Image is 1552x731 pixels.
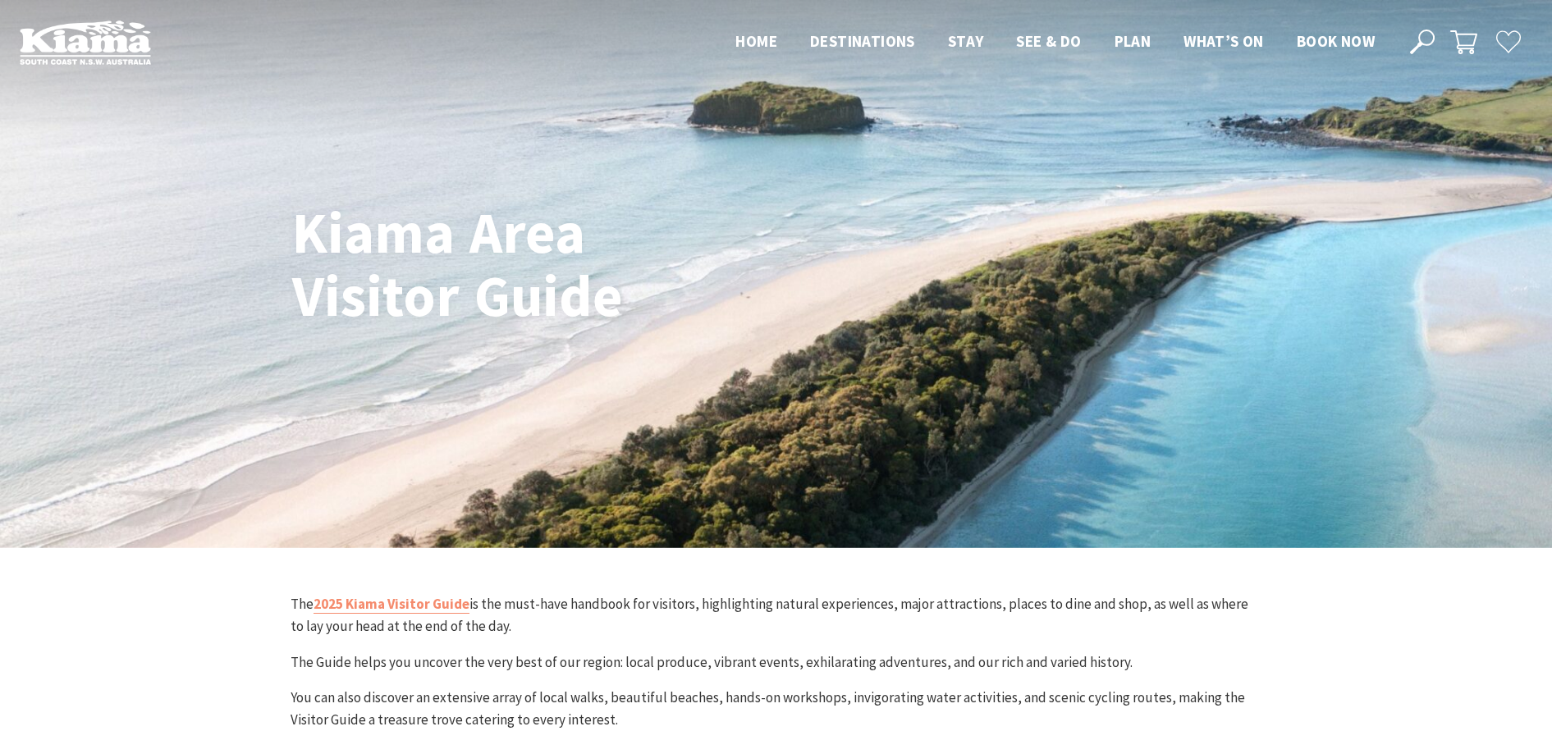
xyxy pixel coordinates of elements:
nav: Main Menu [719,29,1391,56]
a: 2025 Kiama Visitor Guide [314,595,469,614]
span: Destinations [810,31,915,51]
span: See & Do [1016,31,1081,51]
p: The Guide helps you uncover the very best of our region: local produce, vibrant events, exhilarat... [291,651,1262,674]
p: You can also discover an extensive array of local walks, beautiful beaches, hands-on workshops, i... [291,687,1262,731]
span: Stay [948,31,984,51]
span: Home [735,31,777,51]
span: What’s On [1183,31,1264,51]
span: Plan [1115,31,1151,51]
img: Kiama Logo [20,20,151,65]
h1: Kiama Area Visitor Guide [292,201,756,327]
p: The is the must-have handbook for visitors, highlighting natural experiences, major attractions, ... [291,593,1262,637]
span: Book now [1297,31,1375,51]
